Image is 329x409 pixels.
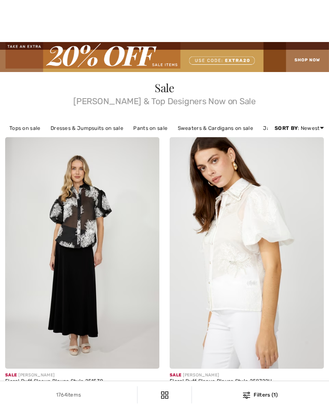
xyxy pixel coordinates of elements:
span: Sale [5,373,17,378]
img: Floral Puff Sleeve Blouse Style 251530. Black/Off White [5,137,159,369]
div: [PERSON_NAME] [5,372,159,379]
a: Sweaters & Cardigans on sale [173,123,257,134]
img: Filters [243,392,250,399]
span: 1764 [56,392,67,398]
div: Floral Puff Sleeve Blouse Style 258722U [170,379,324,385]
img: Floral Puff Sleeve Blouse Style 258722U. Off White [170,137,324,369]
a: Tops on sale [5,123,45,134]
span: [PERSON_NAME] & Top Designers Now on Sale [5,93,324,105]
span: Sale [170,373,181,378]
div: : Newest [275,124,324,132]
div: [PERSON_NAME] [170,372,324,379]
a: Pants on sale [129,123,172,134]
div: Floral Puff Sleeve Blouse Style 251530 [5,379,159,385]
span: Sale [155,80,174,95]
div: Filters (1) [197,391,324,399]
strong: Sort By [275,125,298,131]
img: Filters [161,391,168,399]
a: Dresses & Jumpsuits on sale [46,123,128,134]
